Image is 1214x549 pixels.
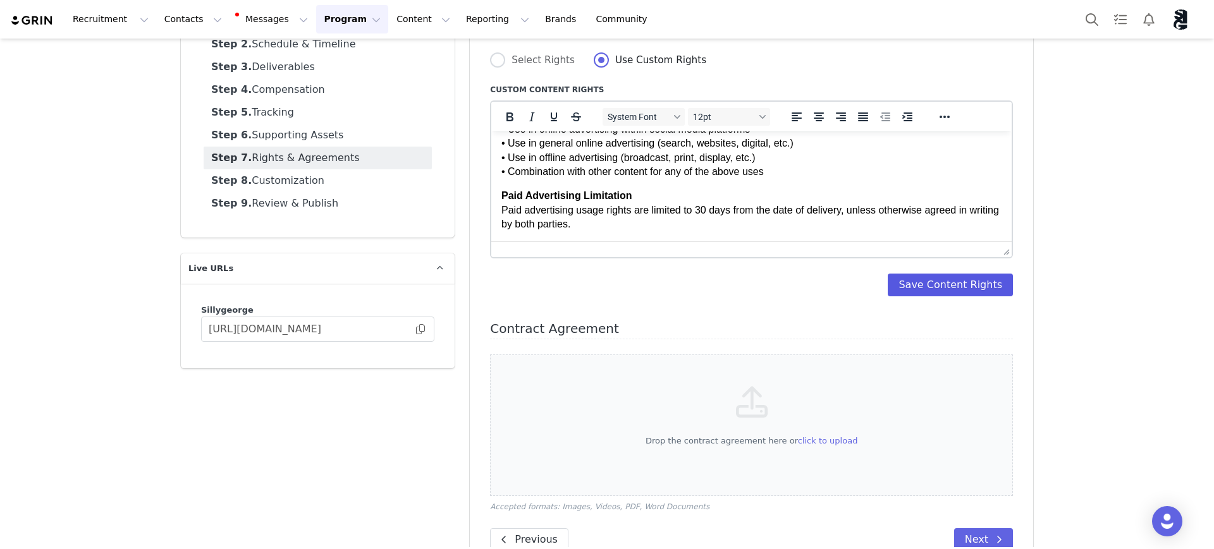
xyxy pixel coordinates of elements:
[10,15,54,27] img: grin logo
[389,5,458,33] button: Content
[204,192,432,215] a: Review & Publish
[1107,5,1134,33] a: Tasks
[1078,5,1106,33] button: Search
[201,305,254,315] span: Sillygeorge
[786,108,807,126] button: Align left
[230,5,316,33] button: Messages
[589,5,661,33] a: Community
[204,33,432,56] a: Schedule & Timeline
[688,108,770,126] button: Font sizes
[204,147,432,169] a: Rights & Agreements
[211,83,252,95] strong: Step 4.
[211,106,252,118] strong: Step 5.
[458,5,537,33] button: Reporting
[204,124,432,147] a: Supporting Assets
[808,108,830,126] button: Align center
[211,61,252,73] strong: Step 3.
[211,129,252,141] strong: Step 6.
[537,5,587,33] a: Brands
[543,108,565,126] button: Underline
[693,112,755,122] span: 12pt
[211,197,252,209] strong: Step 9.
[491,131,1012,241] iframe: Rich Text Area
[646,435,857,447] button: Drop the contract agreement here orclick to upload
[888,274,1013,296] button: Save Content Rights
[998,242,1012,257] div: Press the Up and Down arrow keys to resize the editor.
[490,501,1013,512] p: Accepted formats: Images, Videos, PDF, Word Documents
[65,5,156,33] button: Recruitment
[565,108,587,126] button: Strikethrough
[1152,506,1182,536] div: Open Intercom Messenger
[830,108,852,126] button: Align right
[499,108,520,126] button: Bold
[1163,9,1204,30] button: Profile
[204,56,432,78] a: Deliverables
[609,54,706,66] span: Use Custom Rights
[211,152,252,164] strong: Step 7.
[157,5,230,33] button: Contacts
[521,108,543,126] button: Italic
[490,322,1013,340] h4: Contract Agreement
[608,112,670,122] span: System Font
[204,78,432,101] a: Compensation
[603,108,685,126] button: Fonts
[188,262,233,275] span: Live URLs
[316,5,388,33] button: Program
[874,108,896,126] button: Decrease indent
[897,108,918,126] button: Increase indent
[505,54,575,66] span: Select Rights
[1171,9,1191,30] img: 800d48eb-955a-4027-b035-879a6d4b1164.png
[211,174,252,186] strong: Step 8.
[490,84,1013,95] label: Custom Content Rights
[934,108,955,126] button: Reveal or hide additional toolbar items
[852,108,874,126] button: Justify
[204,169,432,192] a: Customization
[1135,5,1163,33] button: Notifications
[211,38,252,50] strong: Step 2.
[204,101,432,124] a: Tracking
[798,436,858,445] span: click to upload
